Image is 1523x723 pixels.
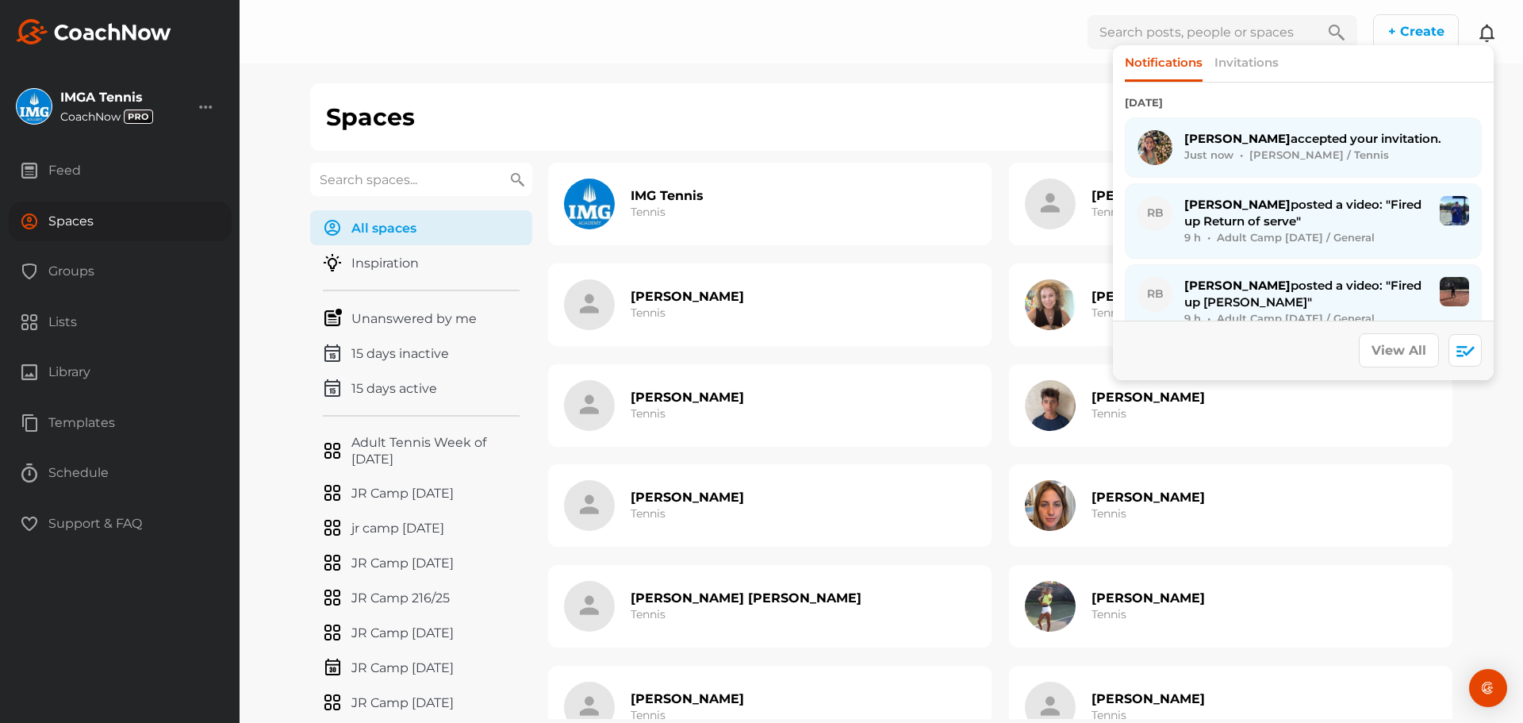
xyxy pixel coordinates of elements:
p: JR Camp [DATE] [351,694,454,711]
h3: Tennis [631,606,666,623]
p: Unanswered by me [351,310,477,327]
p: JR Camp [DATE] [351,485,454,502]
p: JR Camp [DATE] [351,555,454,571]
h2: [PERSON_NAME] [1091,389,1205,406]
button: [PERSON_NAME]accepted your invitation. Just now • [PERSON_NAME] / Tennis [1125,117,1482,178]
div: Open Intercom Messenger [1469,669,1507,707]
img: icon [564,380,615,431]
p: jr camp [DATE] [351,520,444,536]
div: Groups [9,252,232,291]
img: menuIcon [323,309,342,328]
p: JR Camp [DATE] [351,660,454,676]
h3: Tennis [631,406,666,422]
label: [DATE] [1125,95,1482,111]
div: Schedule [9,453,232,493]
a: Feed [8,151,232,202]
button: Notifications [1125,45,1203,80]
h2: [PERSON_NAME] [1091,187,1205,204]
p: JR Camp 216/25 [351,590,450,606]
div: CoachNow [60,110,153,124]
p: 15 days active [351,380,437,397]
img: icon [1025,480,1076,531]
h2: [PERSON_NAME] [1091,590,1205,606]
h3: Tennis [1091,204,1126,221]
img: menuIcon [323,379,342,398]
h3: Tennis [1091,606,1126,623]
img: menuIcon [323,518,342,537]
img: menuIcon [323,693,342,712]
a: Schedule [8,453,232,504]
div: 9 h • Adult Camp [DATE] / General [1184,229,1428,246]
a: Templates [8,403,232,454]
p: 15 days inactive [351,345,449,362]
h2: [PERSON_NAME] [1091,690,1205,707]
h2: IMG Tennis [631,187,704,204]
img: menuIcon [323,253,342,272]
img: menuIcon [323,658,342,677]
a: Support & FAQ [8,504,232,555]
img: menuIcon [323,218,342,237]
b: [PERSON_NAME] [1184,197,1291,212]
a: Library [8,352,232,403]
img: icon [1025,179,1076,229]
img: menuIcon [323,623,342,642]
div: Support & FAQ [9,504,232,544]
img: svg+xml;base64,PHN2ZyB3aWR0aD0iMTk2IiBoZWlnaHQ9IjMyIiB2aWV3Qm94PSIwIDAgMTk2IDMyIiBmaWxsPSJub25lIi... [16,19,171,44]
img: icon [564,279,615,330]
button: RB [PERSON_NAME]posted a video: "Fired up Return of serve" 9 h • Adult Camp [DATE] / General [1125,183,1482,259]
input: Search spaces... [310,163,532,196]
div: Feed [9,151,232,190]
img: square_3d983880a0643de2c5e11ccc44019f84.jpg [1137,130,1172,165]
div: Just now • [PERSON_NAME] / Tennis [1184,147,1469,163]
h3: Tennis [1091,305,1126,321]
a: View All [1359,333,1439,367]
p: All spaces [351,220,416,237]
div: RB [1137,277,1172,312]
p: Adult Tennis Week of [DATE] [351,434,520,467]
a: Lists [8,302,232,353]
div: RB [1137,196,1172,231]
h3: Tennis [1091,406,1126,422]
h2: [PERSON_NAME] [631,489,744,506]
a: Spaces [8,202,232,252]
img: icon [564,581,615,632]
span: accepted your invitation. [1184,131,1441,146]
img: square_fbd24ebe9e7d24b63c563b236df2e5b1.jpg [17,89,52,124]
button: RB [PERSON_NAME]posted a video: "Fired up [PERSON_NAME]" 9 h • Adult Camp [DATE] / General [1125,264,1482,340]
p: JR Camp [DATE] [351,625,454,641]
img: icon [1025,279,1076,330]
span: posted a video: "Fired up Return of serve" [1184,197,1421,229]
span: posted a video: "Fired up [PERSON_NAME]" [1184,278,1421,310]
b: [PERSON_NAME] [1184,131,1291,146]
input: Search posts, people or spaces [1088,15,1316,49]
b: [PERSON_NAME] [1184,278,1291,293]
h3: Tennis [631,204,666,221]
img: icon [1025,581,1076,632]
img: icon [564,179,615,229]
img: menuIcon [323,344,342,363]
h1: Spaces [326,99,415,135]
p: Inspiration [351,255,419,271]
h2: [PERSON_NAME] [631,288,744,305]
img: menuIcon [323,553,342,572]
h2: [PERSON_NAME] [631,389,744,406]
button: Invitations [1214,45,1279,80]
img: menuIcon [323,483,342,502]
h2: [PERSON_NAME] [1091,288,1205,305]
img: icon [1025,380,1076,431]
div: 9 h • Adult Camp [DATE] / General [1184,310,1428,327]
img: menuIcon [323,588,342,607]
img: icon [564,480,615,531]
div: Templates [9,403,232,443]
div: Lists [9,302,232,342]
button: + Create [1373,14,1459,49]
div: Library [9,352,232,392]
h2: [PERSON_NAME] [631,690,744,707]
h2: [PERSON_NAME] [1091,489,1205,506]
h3: Tennis [631,305,666,321]
h3: Tennis [1091,506,1126,522]
img: svg+xml;base64,PHN2ZyB3aWR0aD0iMzciIGhlaWdodD0iMTgiIHZpZXdCb3g9IjAgMCAzNyAxOCIgZmlsbD0ibm9uZSIgeG... [124,110,153,124]
h3: Tennis [631,506,666,522]
img: menuIcon [323,441,342,460]
h2: [PERSON_NAME] [PERSON_NAME] [631,590,861,606]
